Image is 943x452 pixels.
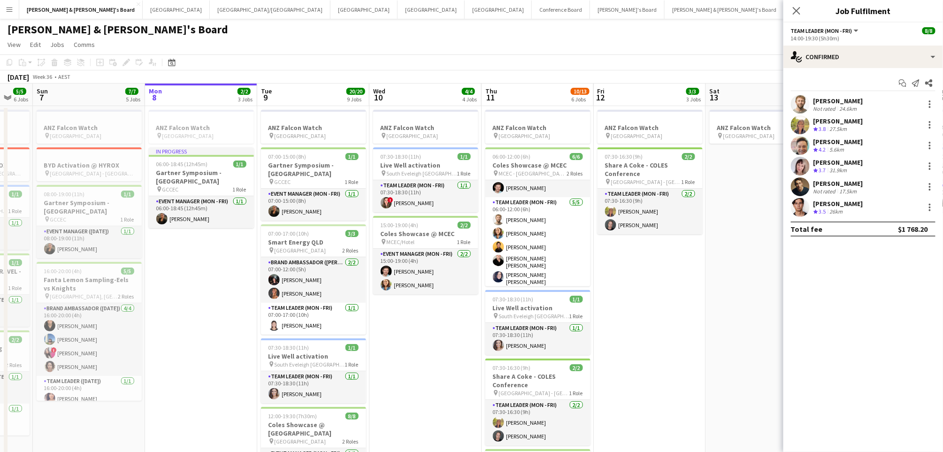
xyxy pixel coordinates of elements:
[828,167,849,175] div: 31.9km
[791,35,935,42] div: 14:00-19:30 (5h30m)
[819,125,826,132] span: 3.8
[813,188,838,195] div: Not rated
[398,0,465,19] button: [GEOGRAPHIC_DATA]
[819,208,826,215] span: 3.5
[813,138,863,146] div: [PERSON_NAME]
[828,125,849,133] div: 27.5km
[828,146,846,154] div: 5.6km
[838,105,859,112] div: 24.6km
[813,117,863,125] div: [PERSON_NAME]
[665,0,784,19] button: [PERSON_NAME] & [PERSON_NAME]'s Board
[465,0,532,19] button: [GEOGRAPHIC_DATA]
[590,0,665,19] button: [PERSON_NAME]'s Board
[791,27,852,34] span: Team Leader (Mon - Fri)
[813,199,863,208] div: [PERSON_NAME]
[813,158,863,167] div: [PERSON_NAME]
[210,0,330,19] button: [GEOGRAPHIC_DATA]/[GEOGRAPHIC_DATA]
[922,27,935,34] span: 8/8
[828,208,845,216] div: 26km
[19,0,143,19] button: [PERSON_NAME] & [PERSON_NAME]'s Board
[813,97,863,105] div: [PERSON_NAME]
[532,0,590,19] button: Conference Board
[143,0,210,19] button: [GEOGRAPHIC_DATA]
[898,224,928,234] div: $1 768.20
[819,146,826,153] span: 4.2
[813,179,863,188] div: [PERSON_NAME]
[813,105,838,112] div: Not rated
[838,188,859,195] div: 17.5km
[791,224,823,234] div: Total fee
[330,0,398,19] button: [GEOGRAPHIC_DATA]
[819,167,826,174] span: 3.7
[783,46,943,68] div: Confirmed
[791,27,860,34] button: Team Leader (Mon - Fri)
[783,5,943,17] h3: Job Fulfilment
